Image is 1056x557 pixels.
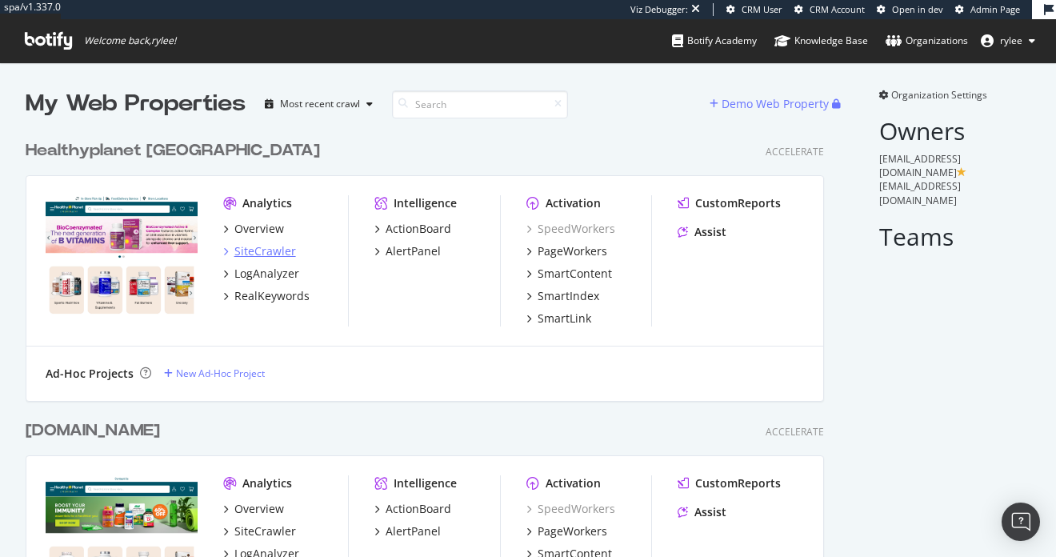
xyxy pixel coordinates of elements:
[546,475,601,491] div: Activation
[374,243,441,259] a: AlertPanel
[678,475,781,491] a: CustomReports
[538,243,607,259] div: PageWorkers
[46,366,134,382] div: Ad-Hoc Projects
[766,145,824,158] div: Accelerate
[234,523,296,539] div: SiteCrawler
[774,33,868,49] div: Knowledge Base
[879,179,961,206] span: [EMAIL_ADDRESS][DOMAIN_NAME]
[1000,34,1022,47] span: rylee
[810,3,865,15] span: CRM Account
[886,33,968,49] div: Organizations
[794,3,865,16] a: CRM Account
[678,224,726,240] a: Assist
[630,3,688,16] div: Viz Debugger:
[386,221,451,237] div: ActionBoard
[386,523,441,539] div: AlertPanel
[526,221,615,237] a: SpeedWorkers
[26,419,166,443] a: [DOMAIN_NAME]
[176,367,265,380] div: New Ad-Hoc Project
[538,311,591,327] div: SmartLink
[223,243,296,259] a: SiteCrawler
[84,34,176,47] span: Welcome back, rylee !
[538,266,612,282] div: SmartContent
[526,243,607,259] a: PageWorkers
[774,19,868,62] a: Knowledge Base
[223,266,299,282] a: LogAnalyzer
[392,90,568,118] input: Search
[526,266,612,282] a: SmartContent
[538,288,599,304] div: SmartIndex
[891,88,987,102] span: Organization Settings
[223,221,284,237] a: Overview
[678,195,781,211] a: CustomReports
[526,311,591,327] a: SmartLink
[242,195,292,211] div: Analytics
[695,475,781,491] div: CustomReports
[694,504,726,520] div: Assist
[374,221,451,237] a: ActionBoard
[234,288,310,304] div: RealKeywords
[879,118,1030,144] h2: Owners
[234,221,284,237] div: Overview
[26,88,246,120] div: My Web Properties
[526,288,599,304] a: SmartIndex
[164,367,265,380] a: New Ad-Hoc Project
[879,223,1030,250] h2: Teams
[877,3,943,16] a: Open in dev
[968,28,1048,54] button: rylee
[955,3,1020,16] a: Admin Page
[742,3,782,15] span: CRM User
[526,501,615,517] a: SpeedWorkers
[694,224,726,240] div: Assist
[234,243,296,259] div: SiteCrawler
[223,288,310,304] a: RealKeywords
[879,152,961,179] span: [EMAIL_ADDRESS][DOMAIN_NAME]
[710,97,832,110] a: Demo Web Property
[970,3,1020,15] span: Admin Page
[538,523,607,539] div: PageWorkers
[46,195,198,317] img: https://www.healthyplanetcanada.com/
[546,195,601,211] div: Activation
[1002,503,1040,541] div: Open Intercom Messenger
[695,195,781,211] div: CustomReports
[223,501,284,517] a: Overview
[526,523,607,539] a: PageWorkers
[726,3,782,16] a: CRM User
[374,523,441,539] a: AlertPanel
[710,91,832,117] button: Demo Web Property
[26,139,326,162] a: Healthyplanet [GEOGRAPHIC_DATA]
[280,99,360,109] div: Most recent crawl
[394,195,457,211] div: Intelligence
[234,266,299,282] div: LogAnalyzer
[234,501,284,517] div: Overview
[678,504,726,520] a: Assist
[672,19,757,62] a: Botify Academy
[722,96,829,112] div: Demo Web Property
[26,139,320,162] div: Healthyplanet [GEOGRAPHIC_DATA]
[886,19,968,62] a: Organizations
[386,501,451,517] div: ActionBoard
[672,33,757,49] div: Botify Academy
[223,523,296,539] a: SiteCrawler
[892,3,943,15] span: Open in dev
[766,425,824,439] div: Accelerate
[386,243,441,259] div: AlertPanel
[258,91,379,117] button: Most recent crawl
[242,475,292,491] div: Analytics
[394,475,457,491] div: Intelligence
[374,501,451,517] a: ActionBoard
[26,419,160,443] div: [DOMAIN_NAME]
